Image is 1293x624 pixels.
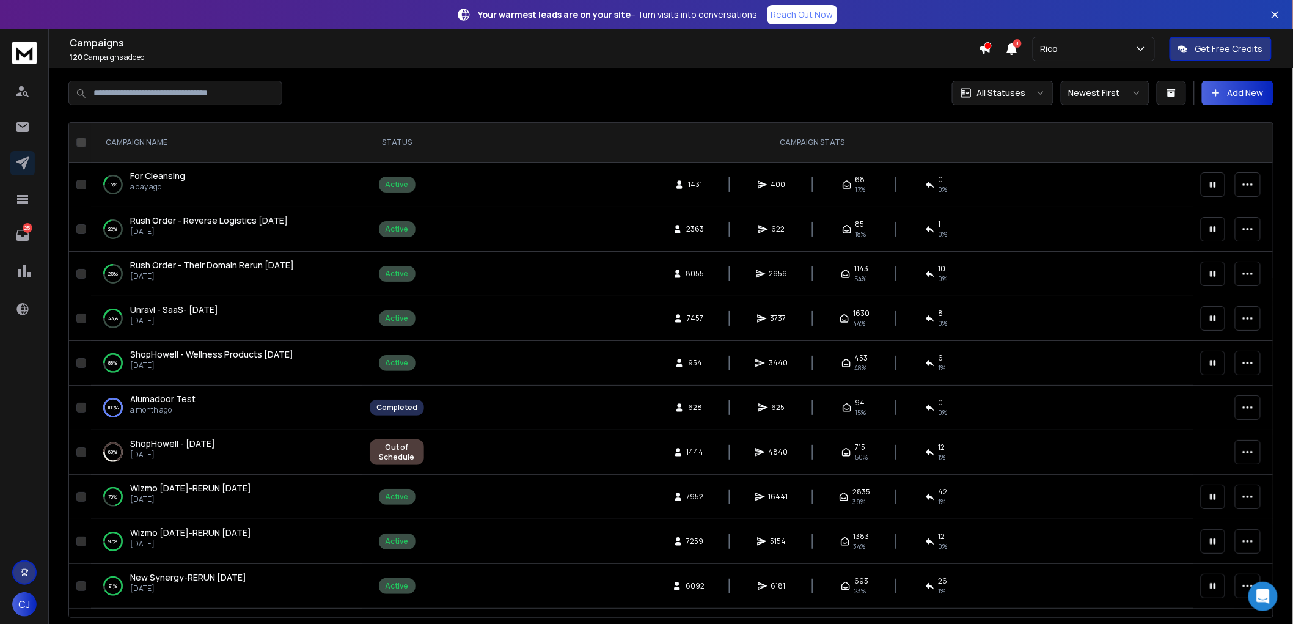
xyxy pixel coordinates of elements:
div: Active [386,537,409,546]
span: 3737 [771,314,786,323]
span: 5154 [771,537,786,546]
a: Rush Order - Their Domain Rerun [DATE] [130,259,294,271]
span: Alumadoor Test [130,393,196,405]
span: 8055 [686,269,705,279]
div: Active [386,180,409,189]
span: 0 % [939,318,948,328]
p: 15 % [109,178,118,191]
span: 954 [688,358,702,368]
p: a day ago [130,182,185,192]
span: 453 [855,353,868,363]
span: 400 [771,180,786,189]
span: 1383 [854,532,870,541]
img: logo [12,42,37,64]
a: New Synergy-RERUN [DATE] [130,571,246,584]
p: 68 % [109,446,118,458]
button: Get Free Credits [1170,37,1272,61]
span: 0 % [939,541,948,551]
span: Unravl - SaaS- [DATE] [130,304,218,315]
div: Open Intercom Messenger [1248,582,1278,611]
p: a month ago [130,405,196,415]
p: 25 % [108,268,118,280]
span: 1 % [939,363,946,373]
span: ShopHowell - Wellness Products [DATE] [130,348,293,360]
td: 97%Wizmo [DATE]-RERUN [DATE][DATE] [91,519,362,564]
td: 22%Rush Order - Reverse Logistics [DATE][DATE] [91,207,362,252]
span: 42 [939,487,948,497]
span: 1444 [687,447,704,457]
p: [DATE] [130,361,293,370]
span: 625 [772,403,785,413]
button: CJ [12,592,37,617]
p: [DATE] [130,450,215,460]
span: 50 % [855,452,868,462]
span: 1 % [939,497,946,507]
span: 628 [688,403,702,413]
span: 26 [939,576,948,586]
a: Wizmo [DATE]-RERUN [DATE] [130,482,251,494]
span: 3440 [769,358,788,368]
span: 34 % [854,541,866,551]
p: 22 % [109,223,118,235]
td: 15%For Cleansinga day ago [91,163,362,207]
td: 68%ShopHowell - [DATE][DATE] [91,430,362,475]
span: 8 [1013,39,1022,48]
span: 693 [854,576,868,586]
span: 17 % [855,185,866,194]
span: 10 [939,264,946,274]
div: Active [386,224,409,234]
div: Active [386,581,409,591]
span: 120 [70,52,82,62]
span: 1143 [854,264,868,274]
p: – Turn visits into conversations [478,9,758,21]
a: 25 [10,223,35,248]
span: 48 % [855,363,867,373]
span: 8 [939,309,943,318]
span: 23 % [854,586,866,596]
span: 16441 [769,492,788,502]
th: CAMPAIGN NAME [91,123,362,163]
p: [DATE] [130,227,288,237]
p: [DATE] [130,584,246,593]
span: 7259 [687,537,704,546]
p: Reach Out Now [771,9,833,21]
p: 70 % [109,491,118,503]
td: 100%Alumadoor Testa month ago [91,386,362,430]
span: 2363 [686,224,704,234]
p: 91 % [109,580,117,592]
span: Rush Order - Reverse Logistics [DATE] [130,215,288,226]
a: Unravl - SaaS- [DATE] [130,304,218,316]
p: Get Free Credits [1195,43,1263,55]
span: 12 [939,532,945,541]
span: 12 [939,442,945,452]
strong: Your warmest leads are on your site [478,9,631,20]
span: 18 % [855,229,866,239]
td: 43%Unravl - SaaS- [DATE][DATE] [91,296,362,341]
button: Add New [1202,81,1273,105]
span: 622 [772,224,785,234]
a: For Cleansing [130,170,185,182]
span: 68 [855,175,865,185]
div: Active [386,492,409,502]
td: 88%ShopHowell - Wellness Products [DATE][DATE] [91,341,362,386]
p: 97 % [109,535,118,548]
span: 39 % [852,497,865,507]
span: 715 [855,442,865,452]
span: 1630 [853,309,870,318]
p: [DATE] [130,316,218,326]
span: 0 % [939,185,948,194]
h1: Campaigns [70,35,979,50]
span: 15 % [855,408,866,417]
p: 100 % [108,402,119,414]
span: 1 % [939,586,946,596]
span: 44 % [853,318,865,328]
span: 0 % [939,229,948,239]
div: Active [386,358,409,368]
a: Wizmo [DATE]-RERUN [DATE] [130,527,251,539]
span: 6 [939,353,943,363]
p: 43 % [108,312,118,325]
span: 85 [855,219,865,229]
span: 0 [939,175,943,185]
